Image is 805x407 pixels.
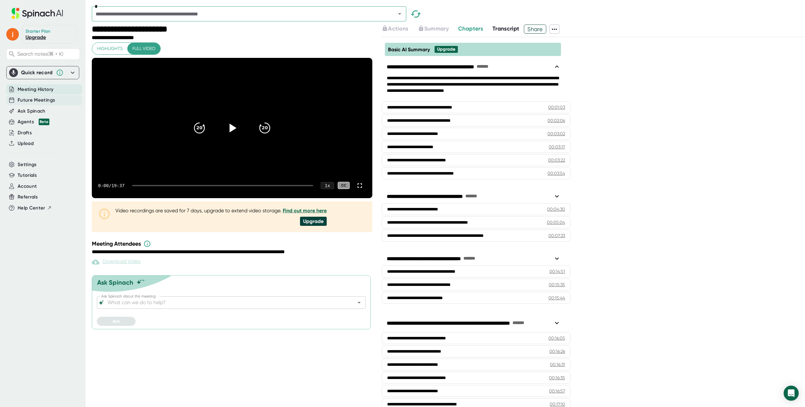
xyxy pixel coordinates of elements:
div: Open Intercom Messenger [784,386,799,401]
button: Ask Spinach [18,108,46,115]
button: Agents Beta [18,118,49,125]
button: Actions [382,25,408,33]
a: Upgrade [25,34,46,40]
div: Upgrade [437,47,455,52]
div: CC [338,182,350,189]
button: Transcript [492,25,519,33]
button: Tutorials [18,172,37,179]
div: 00:16:35 [549,375,565,381]
div: 00:01:03 [548,104,565,110]
div: 00:03:17 [549,144,565,150]
span: Summary [424,25,449,32]
span: Search notes (⌘ + K) [17,51,63,57]
div: Beta [39,119,49,125]
button: Meeting History [18,86,53,93]
button: Help Center [18,204,52,212]
div: 00:03:54 [547,170,565,176]
button: Open [395,9,404,18]
div: 00:02:06 [547,117,565,124]
a: Find out more here [283,208,327,214]
div: Starter Plan [25,29,51,34]
div: 00:14:51 [549,268,565,275]
div: 00:16:31 [550,361,565,368]
button: Chapters [458,25,483,33]
span: Full video [132,45,155,53]
button: Account [18,183,37,190]
button: Upload [18,140,34,147]
div: 00:04:30 [547,206,565,212]
span: Basic AI Summary [388,47,430,53]
button: Future Meetings [18,97,55,104]
button: Ask [97,317,136,326]
div: 00:07:33 [548,232,565,239]
div: 00:15:35 [549,282,565,288]
button: Summary [418,25,449,33]
span: Highlights [97,45,123,53]
div: 00:15:44 [548,295,565,301]
input: What can we do to help? [106,298,345,307]
div: Meeting Attendees [92,240,374,248]
div: Quick record [9,66,76,79]
div: 00:03:22 [548,157,565,163]
div: 1 x [321,182,334,189]
div: Upgrade [300,217,327,226]
button: Highlights [92,43,128,54]
button: Settings [18,161,37,168]
div: 00:16:57 [549,388,565,394]
div: Video recordings are saved for 7 days, upgrade to extend video storage. [115,208,327,214]
span: Share [524,24,546,35]
div: Upgrade to access [382,25,418,34]
button: Open [355,298,364,307]
button: Full video [127,43,160,54]
span: Ask [113,319,120,324]
span: Help Center [18,204,45,212]
div: 00:16:26 [549,348,565,354]
span: j [6,28,19,41]
span: Actions [388,25,408,32]
div: Ask Spinach [97,279,133,286]
button: Drafts [18,129,32,137]
div: Paid feature [92,258,141,266]
div: 00:03:02 [547,131,565,137]
span: Transcript [492,25,519,32]
button: Referrals [18,193,38,201]
div: 00:16:05 [548,335,565,341]
span: Chapters [458,25,483,32]
button: Share [524,25,546,34]
div: 00:05:04 [547,219,565,226]
div: Agents [18,118,49,125]
div: Quick record [21,70,53,76]
div: 0:00 / 19:37 [98,183,125,188]
div: Upgrade to access [418,25,458,34]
